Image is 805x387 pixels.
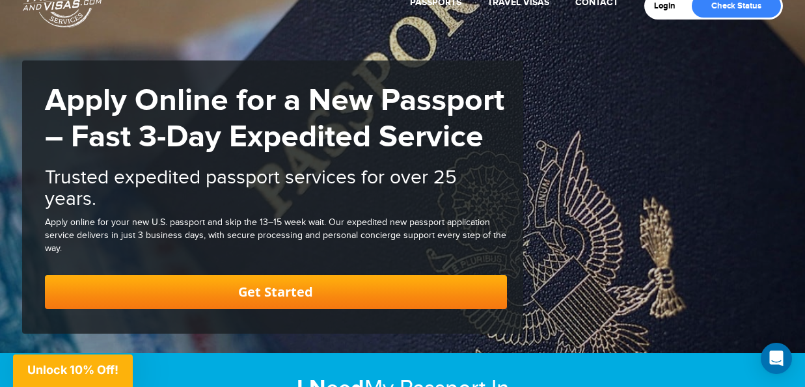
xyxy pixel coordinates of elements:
[45,217,507,256] div: Apply online for your new U.S. passport and skip the 13–15 week wait. Our expedited new passport ...
[654,1,685,11] a: Login
[761,343,792,374] div: Open Intercom Messenger
[45,275,507,309] a: Get Started
[45,167,507,210] h2: Trusted expedited passport services for over 25 years.
[45,82,504,156] strong: Apply Online for a New Passport – Fast 3-Day Expedited Service
[27,363,118,377] span: Unlock 10% Off!
[13,354,133,387] div: Unlock 10% Off!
